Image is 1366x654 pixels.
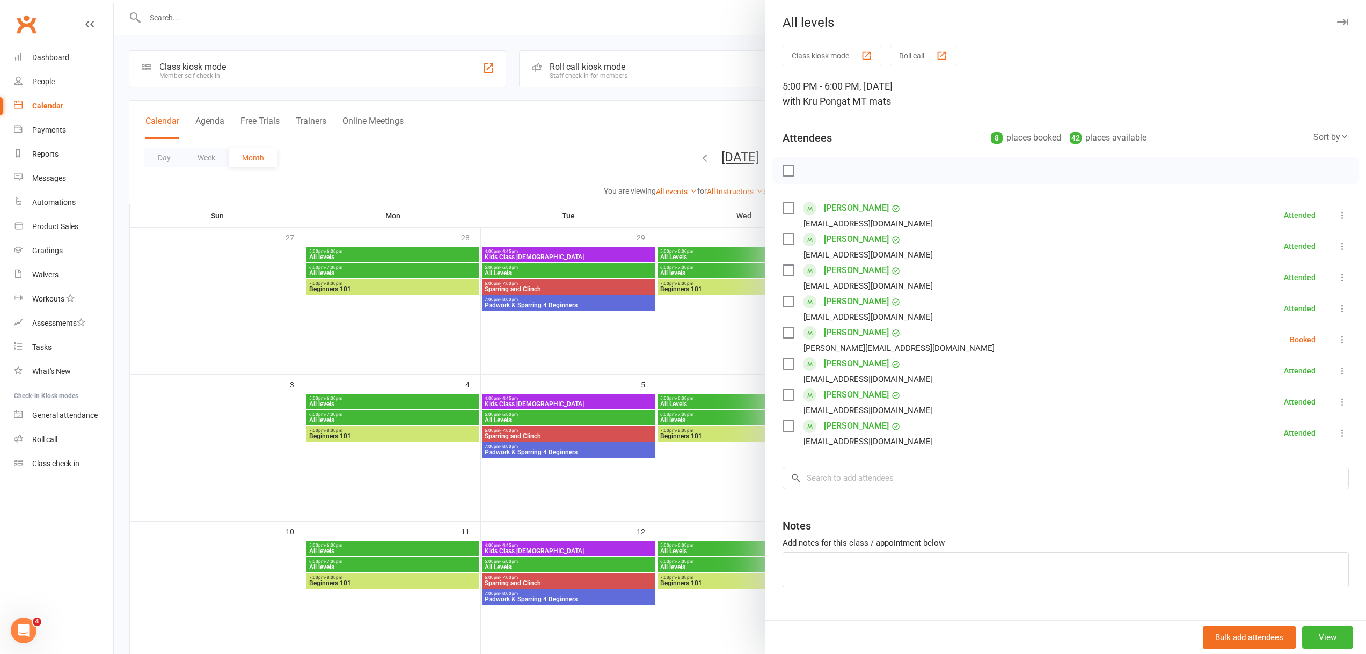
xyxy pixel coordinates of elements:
[14,118,113,142] a: Payments
[1070,132,1082,144] div: 42
[32,222,78,231] div: Product Sales
[824,324,889,341] a: [PERSON_NAME]
[14,142,113,166] a: Reports
[803,279,933,293] div: [EMAIL_ADDRESS][DOMAIN_NAME]
[32,150,59,158] div: Reports
[765,15,1366,30] div: All levels
[803,341,995,355] div: [PERSON_NAME][EMAIL_ADDRESS][DOMAIN_NAME]
[32,198,76,207] div: Automations
[14,428,113,452] a: Roll call
[824,293,889,310] a: [PERSON_NAME]
[1313,130,1349,144] div: Sort by
[14,311,113,335] a: Assessments
[14,239,113,263] a: Gradings
[1284,211,1316,219] div: Attended
[824,262,889,279] a: [PERSON_NAME]
[14,94,113,118] a: Calendar
[783,467,1349,489] input: Search to add attendees
[1284,243,1316,250] div: Attended
[32,246,63,255] div: Gradings
[33,618,41,626] span: 4
[803,372,933,386] div: [EMAIL_ADDRESS][DOMAIN_NAME]
[32,53,69,62] div: Dashboard
[14,359,113,384] a: What's New
[991,132,1003,144] div: 8
[32,101,63,110] div: Calendar
[824,231,889,248] a: [PERSON_NAME]
[32,411,98,420] div: General attendance
[14,215,113,239] a: Product Sales
[842,95,891,107] span: at MT mats
[803,217,933,231] div: [EMAIL_ADDRESS][DOMAIN_NAME]
[32,270,59,279] div: Waivers
[1284,305,1316,312] div: Attended
[1203,626,1296,649] button: Bulk add attendees
[14,70,113,94] a: People
[1284,398,1316,406] div: Attended
[1284,274,1316,281] div: Attended
[32,77,55,86] div: People
[783,95,842,107] span: with Kru Pong
[824,417,889,435] a: [PERSON_NAME]
[14,287,113,311] a: Workouts
[32,367,71,376] div: What's New
[32,319,85,327] div: Assessments
[803,403,933,417] div: [EMAIL_ADDRESS][DOMAIN_NAME]
[32,295,64,303] div: Workouts
[14,46,113,70] a: Dashboard
[14,452,113,476] a: Class kiosk mode
[11,618,36,643] iframe: Intercom live chat
[14,190,113,215] a: Automations
[14,166,113,190] a: Messages
[13,11,40,38] a: Clubworx
[1290,336,1316,343] div: Booked
[783,79,1349,109] div: 5:00 PM - 6:00 PM, [DATE]
[14,263,113,287] a: Waivers
[32,435,57,444] div: Roll call
[824,386,889,403] a: [PERSON_NAME]
[803,435,933,449] div: [EMAIL_ADDRESS][DOMAIN_NAME]
[824,200,889,217] a: [PERSON_NAME]
[991,130,1061,145] div: places booked
[14,335,113,359] a: Tasks
[32,343,52,351] div: Tasks
[783,130,832,145] div: Attendees
[32,126,66,134] div: Payments
[32,459,79,468] div: Class check-in
[1070,130,1146,145] div: places available
[783,46,881,65] button: Class kiosk mode
[803,248,933,262] div: [EMAIL_ADDRESS][DOMAIN_NAME]
[783,537,1349,549] div: Add notes for this class / appointment below
[890,46,956,65] button: Roll call
[32,174,66,182] div: Messages
[783,518,811,533] div: Notes
[803,310,933,324] div: [EMAIL_ADDRESS][DOMAIN_NAME]
[824,355,889,372] a: [PERSON_NAME]
[1284,429,1316,437] div: Attended
[1302,626,1353,649] button: View
[1284,367,1316,374] div: Attended
[14,403,113,428] a: General attendance kiosk mode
